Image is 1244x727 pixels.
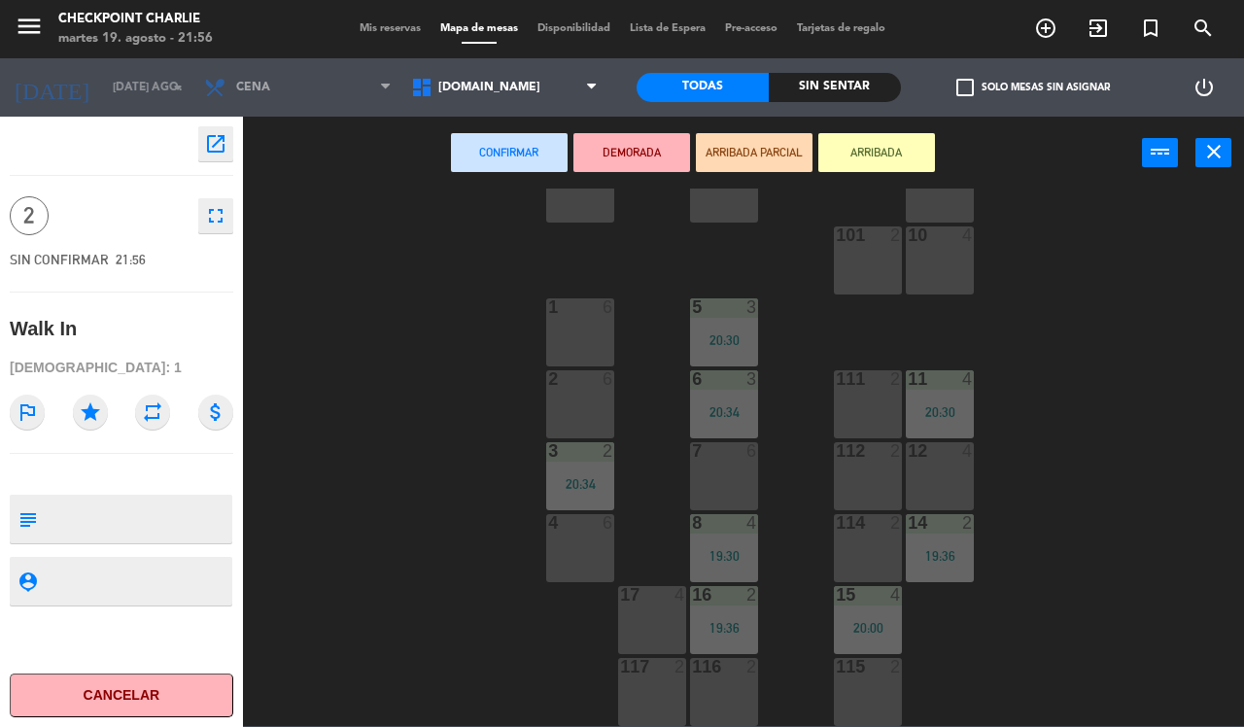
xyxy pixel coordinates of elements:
i: exit_to_app [1087,17,1110,40]
span: Disponibilidad [528,23,620,34]
div: 17 [620,586,621,604]
i: person_pin [17,571,38,592]
div: 4 [962,442,974,460]
button: ARRIBADA [818,133,935,172]
div: 19:36 [906,549,974,563]
div: 2 [890,370,902,388]
i: arrow_drop_down [166,76,190,99]
i: add_circle_outline [1034,17,1057,40]
div: 7 [692,442,693,460]
div: 2 [890,442,902,460]
div: 5 [692,298,693,316]
i: star [73,395,108,430]
button: ARRIBADA PARCIAL [696,133,812,172]
div: 19:30 [690,549,758,563]
i: menu [15,12,44,41]
span: Tarjetas de regalo [787,23,895,34]
i: open_in_new [204,132,227,156]
label: Solo mesas sin asignar [956,79,1110,96]
div: 116 [692,658,693,675]
i: turned_in_not [1139,17,1162,40]
span: 2 [10,196,49,235]
div: 2 [890,514,902,532]
div: 4 [962,226,974,244]
div: Walk In [10,313,77,345]
div: 8 [692,514,693,532]
div: 4 [890,586,902,604]
i: power_settings_new [1192,76,1216,99]
div: 3 [548,442,549,460]
span: Lista de Espera [620,23,715,34]
div: 16 [692,586,693,604]
button: menu [15,12,44,48]
div: 2 [962,514,974,532]
div: 10 [908,226,909,244]
div: 3 [746,298,758,316]
div: 15 [836,586,837,604]
div: 6 [692,370,693,388]
div: 6 [603,370,614,388]
div: 2 [746,586,758,604]
div: 2 [890,658,902,675]
span: [DOMAIN_NAME] [438,81,540,94]
div: 4 [962,370,974,388]
div: 112 [836,442,837,460]
div: [DEMOGRAPHIC_DATA]: 1 [10,351,233,385]
button: close [1195,138,1231,167]
div: 2 [548,370,549,388]
span: SIN CONFIRMAR [10,252,109,267]
div: 20:34 [546,477,614,491]
div: 2 [746,658,758,675]
i: search [1192,17,1215,40]
div: 14 [908,514,909,532]
div: 20:00 [834,621,902,635]
span: check_box_outline_blank [956,79,974,96]
div: 19:36 [690,621,758,635]
div: 117 [620,658,621,675]
button: fullscreen [198,198,233,233]
div: 11 [908,370,909,388]
span: Mis reservas [350,23,431,34]
div: 114 [836,514,837,532]
div: 4 [746,514,758,532]
i: fullscreen [204,204,227,227]
div: 20:34 [690,405,758,419]
div: Sin sentar [769,73,901,102]
div: 111 [836,370,837,388]
div: 4 [548,514,549,532]
i: power_input [1149,140,1172,163]
button: DEMORADA [573,133,690,172]
i: repeat [135,395,170,430]
div: 12 [908,442,909,460]
div: Todas [637,73,769,102]
div: 101 [836,226,837,244]
i: subject [17,508,38,530]
span: Cena [236,81,270,94]
div: 2 [674,658,686,675]
span: Mapa de mesas [431,23,528,34]
div: 4 [674,586,686,604]
span: 21:56 [116,252,146,267]
div: Checkpoint Charlie [58,10,213,29]
i: close [1202,140,1226,163]
div: 2 [890,226,902,244]
button: Cancelar [10,674,233,717]
i: attach_money [198,395,233,430]
div: martes 19. agosto - 21:56 [58,29,213,49]
div: 6 [746,442,758,460]
div: 6 [603,298,614,316]
div: 115 [836,658,837,675]
span: Pre-acceso [715,23,787,34]
i: outlined_flag [10,395,45,430]
button: power_input [1142,138,1178,167]
div: 20:30 [906,405,974,419]
div: 3 [746,370,758,388]
div: 20:30 [690,333,758,347]
button: Confirmar [451,133,568,172]
div: 1 [548,298,549,316]
button: open_in_new [198,126,233,161]
div: 6 [603,514,614,532]
div: 2 [603,442,614,460]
